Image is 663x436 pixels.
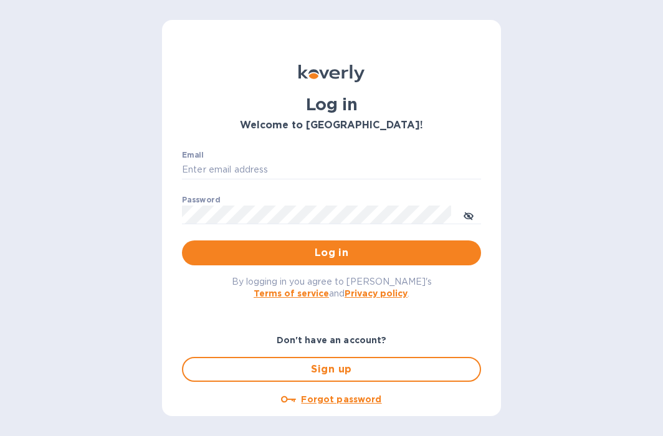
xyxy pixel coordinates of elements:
[254,288,329,298] a: Terms of service
[277,335,387,345] b: Don't have an account?
[345,288,408,298] a: Privacy policy
[193,362,470,377] span: Sign up
[456,202,481,227] button: toggle password visibility
[182,357,481,382] button: Sign up
[182,152,204,159] label: Email
[182,240,481,265] button: Log in
[182,120,481,131] h3: Welcome to [GEOGRAPHIC_DATA]!
[182,95,481,115] h1: Log in
[182,197,220,204] label: Password
[298,65,365,82] img: Koverly
[301,394,381,404] u: Forgot password
[192,245,471,260] span: Log in
[182,161,481,179] input: Enter email address
[232,277,432,298] span: By logging in you agree to [PERSON_NAME]'s and .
